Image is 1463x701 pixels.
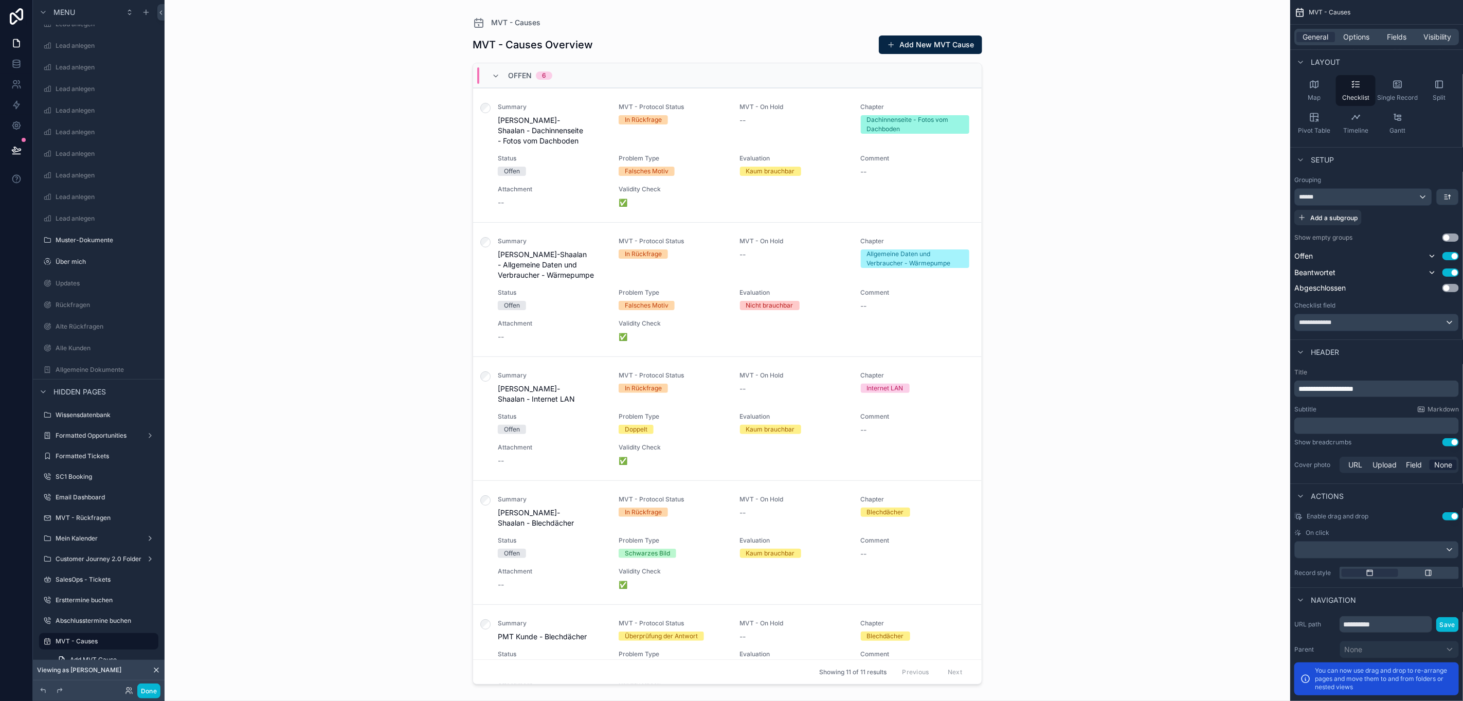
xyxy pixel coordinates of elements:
span: MVT - Protocol Status [619,495,727,504]
span: Fields [1387,32,1407,42]
div: Show breadcrumbs [1294,438,1351,446]
span: Offen [1294,251,1313,261]
span: ✅ [619,197,727,208]
span: Menu [53,7,75,17]
span: Split [1433,94,1446,102]
span: MVT - Causes [491,17,540,28]
span: Problem Type [619,650,727,658]
label: Ersttermine buchen [56,596,156,604]
label: Parent [1294,645,1335,654]
span: None [1344,644,1362,655]
label: Wissensdatenbank [56,411,156,419]
label: Lead anlegen [56,128,156,136]
a: Email Dashboard [39,489,158,506]
label: MVT - Causes [56,637,152,645]
span: MVT - On Hold [740,237,848,245]
a: Rückfragen [39,297,158,313]
label: Customer Journey 2.0 Folder [56,555,142,563]
a: Customer Journey 2.0 Folder [39,551,158,567]
label: Alte Rückfragen [56,322,156,331]
label: Abschlusstermine buchen [56,617,156,625]
div: Doppelt [625,425,647,434]
label: Mein Kalender [56,534,142,543]
a: Alte Rückfragen [39,318,158,335]
span: Comment [861,536,969,545]
div: In Rückfrage [625,249,662,259]
span: [PERSON_NAME]-Shaalan - Dachinnenseite - Fotos vom Dachboden [498,115,606,146]
button: Checklist [1336,75,1376,106]
span: Summary [498,495,606,504]
a: Lead anlegen [39,124,158,140]
span: Timeline [1343,127,1368,135]
span: -- [740,384,746,394]
label: Title [1294,368,1459,376]
span: Problem Type [619,412,727,421]
span: -- [861,301,867,311]
span: Beantwortet [1294,267,1335,278]
button: Save [1436,617,1459,632]
span: Enable drag and drop [1307,512,1368,520]
label: Lead anlegen [56,214,156,223]
a: Ersttermine buchen [39,592,158,608]
span: Attachment [498,319,606,328]
span: Navigation [1311,595,1356,605]
div: scrollable content [1294,418,1459,434]
div: Kaum brauchbar [746,167,795,176]
span: [PERSON_NAME]-Shaalan - Internet LAN [498,384,606,404]
span: Evaluation [740,650,848,658]
div: Falsches Motiv [625,167,669,176]
a: Lead anlegen [39,167,158,184]
a: Updates [39,275,158,292]
a: Lead anlegen [39,81,158,97]
span: Status [498,650,606,658]
span: Markdown [1428,405,1459,414]
span: General [1303,32,1329,42]
a: Alle Kunden [39,340,158,356]
a: Summary[PERSON_NAME]-Shaalan - BlechdächerMVT - Protocol StatusIn RückfrageMVT - On Hold--Chapter... [473,480,982,604]
div: Kaum brauchbar [746,549,795,558]
span: Chapter [861,103,969,111]
a: Muster-Dokumente [39,232,158,248]
span: Comment [861,289,969,297]
span: Showing 11 of 11 results [819,668,887,676]
label: Lead anlegen [56,193,156,201]
span: Chapter [861,495,969,504]
span: PMT Kunde - Blechdächer [498,632,606,642]
span: -- [861,549,867,559]
span: Evaluation [740,412,848,421]
span: Summary [498,371,606,380]
span: MVT - Protocol Status [619,619,727,627]
div: Blechdächer [867,632,904,641]
span: Chapter [861,371,969,380]
label: Subtitle [1294,405,1316,414]
span: Actions [1311,491,1344,501]
a: SalesOps - Tickets [39,571,158,588]
label: Lead anlegen [56,106,156,115]
span: MVT - Protocol Status [619,371,727,380]
a: Formatted Tickets [39,448,158,464]
span: Add MVT Cause [70,656,117,664]
div: Nicht brauchbar [746,301,793,310]
label: Lead anlegen [56,42,156,50]
label: SC1 Booking [56,473,156,481]
span: Status [498,412,606,421]
span: MVT - On Hold [740,495,848,504]
label: Formatted Tickets [56,452,156,460]
span: Map [1308,94,1321,102]
span: Header [1311,347,1339,357]
label: Allgemeine Dokumente [56,366,156,374]
p: You can now use drag and drop to re-arrange pages and move them to and from folders or nested views [1315,667,1453,691]
button: None [1340,641,1459,658]
a: Add MVT Cause [51,652,158,668]
label: Cover photo [1294,461,1335,469]
span: [PERSON_NAME]-Shaalan - Blechdächer [498,508,606,528]
div: Schwarzes Bild [625,549,670,558]
div: Falsches Motiv [625,301,669,310]
span: ✅ [619,332,727,342]
div: In Rückfrage [625,115,662,124]
label: Updates [56,279,156,287]
label: Email Dashboard [56,493,156,501]
button: Add New MVT Cause [879,35,982,54]
span: Status [498,289,606,297]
